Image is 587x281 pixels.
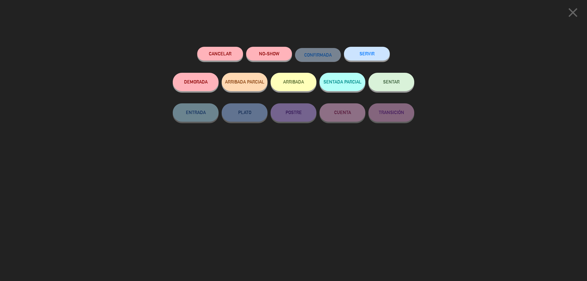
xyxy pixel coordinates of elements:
button: POSTRE [271,103,316,122]
button: CONFIRMADA [295,48,341,62]
button: DEMORADA [173,73,219,91]
button: close [563,5,582,23]
button: PLATO [222,103,268,122]
button: SENTAR [368,73,414,91]
i: close [565,5,581,20]
button: SERVIR [344,47,390,61]
span: ARRIBADA PARCIAL [225,79,264,84]
span: CONFIRMADA [304,52,332,57]
button: ARRIBADA PARCIAL [222,73,268,91]
button: NO-SHOW [246,47,292,61]
button: SENTADA PARCIAL [319,73,365,91]
span: SENTAR [383,79,400,84]
button: ARRIBADA [271,73,316,91]
button: CUENTA [319,103,365,122]
button: TRANSICIÓN [368,103,414,122]
button: Cancelar [197,47,243,61]
button: ENTRADA [173,103,219,122]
